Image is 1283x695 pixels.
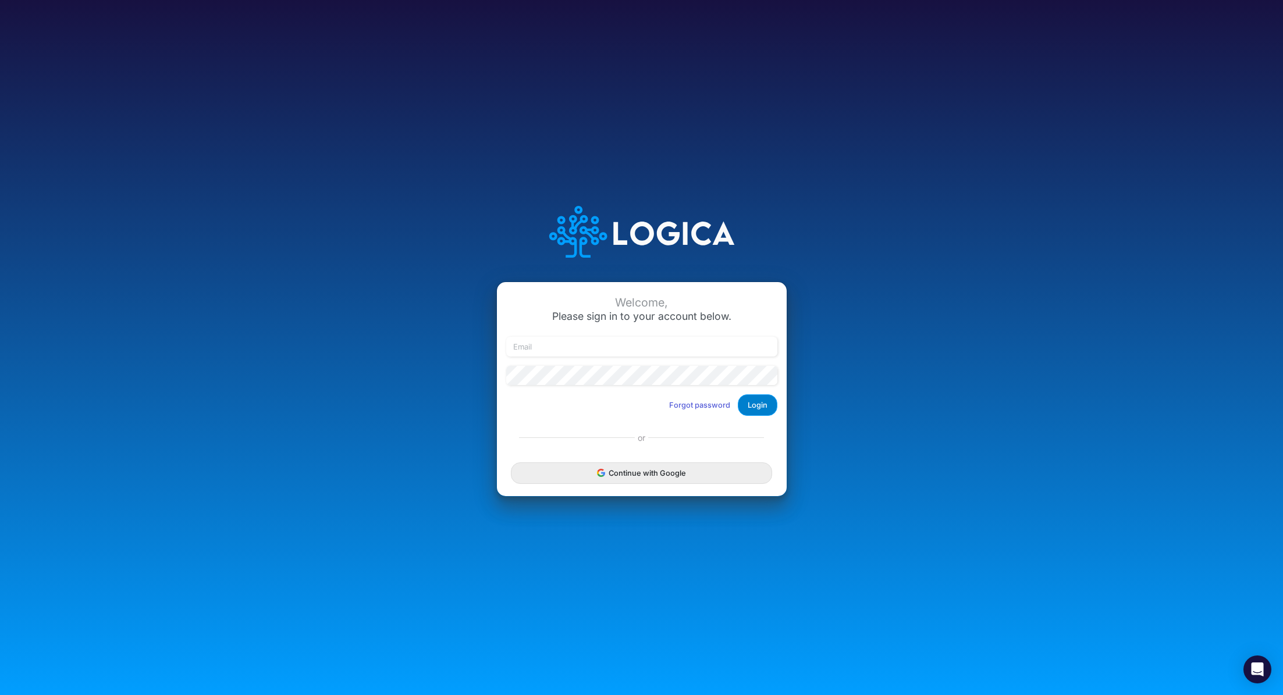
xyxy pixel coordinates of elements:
div: Open Intercom Messenger [1243,655,1271,683]
button: Login [738,394,777,416]
div: Welcome, [506,296,777,309]
input: Email [506,337,777,357]
button: Forgot password [662,395,738,415]
button: Continue with Google [511,462,772,484]
span: Please sign in to your account below. [552,310,731,322]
